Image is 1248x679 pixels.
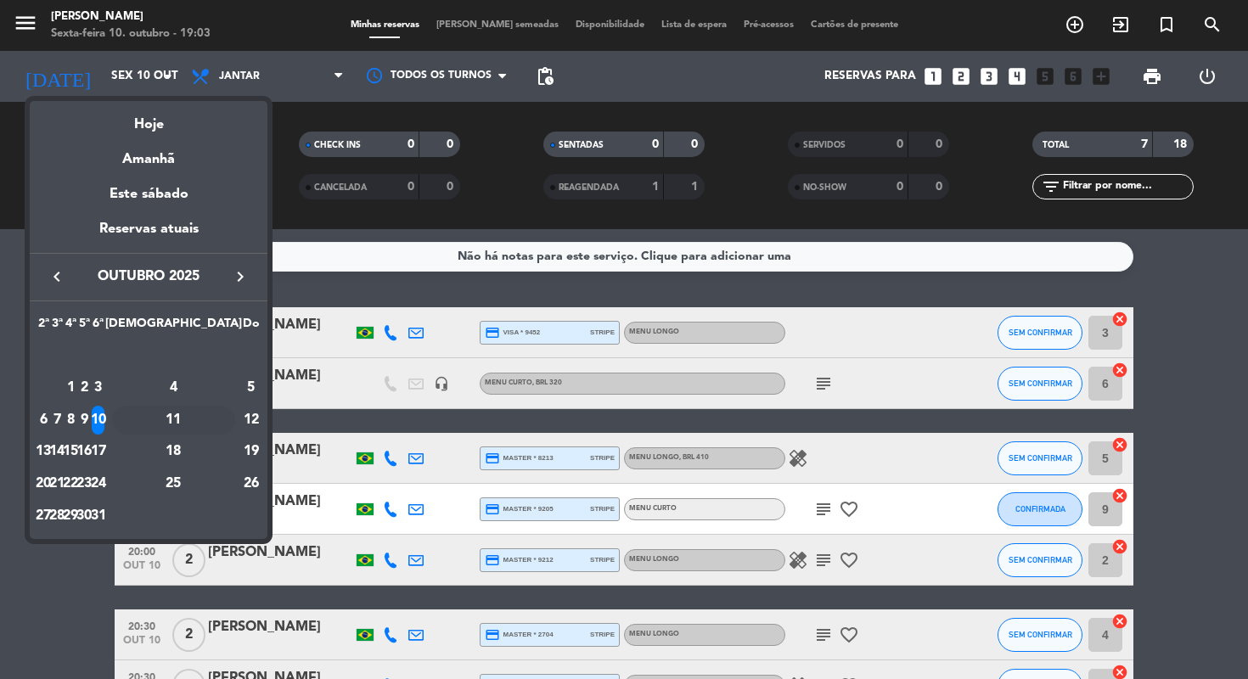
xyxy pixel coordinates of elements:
th: Domingo [242,314,261,340]
div: 25 [112,469,235,498]
div: 26 [243,469,260,498]
div: 31 [92,502,104,530]
div: 2 [78,373,91,402]
div: 30 [78,502,91,530]
div: 18 [112,437,235,466]
div: 15 [65,437,77,466]
td: 31 de outubro de 2025 [92,500,105,532]
div: 19 [243,437,260,466]
td: 4 de outubro de 2025 [105,372,242,404]
th: Sábado [105,314,242,340]
div: Este sábado [30,171,267,218]
td: 18 de outubro de 2025 [105,435,242,468]
div: 4 [112,373,235,402]
i: keyboard_arrow_left [47,267,67,287]
div: 6 [37,406,50,435]
div: 13 [37,437,50,466]
div: 3 [92,373,104,402]
div: 7 [51,406,64,435]
th: Quarta-feira [64,314,77,340]
td: 24 de outubro de 2025 [92,468,105,500]
td: 12 de outubro de 2025 [242,404,261,436]
td: 7 de outubro de 2025 [50,404,64,436]
div: 27 [37,502,50,530]
td: 21 de outubro de 2025 [50,468,64,500]
div: 8 [65,406,77,435]
td: 5 de outubro de 2025 [242,372,261,404]
th: Sexta-feira [92,314,105,340]
td: 27 de outubro de 2025 [37,500,50,532]
div: 16 [78,437,91,466]
div: 14 [51,437,64,466]
div: 11 [112,406,235,435]
td: 10 de outubro de 2025 [92,404,105,436]
td: OUT [37,339,261,372]
td: 1 de outubro de 2025 [64,372,77,404]
td: 8 de outubro de 2025 [64,404,77,436]
div: 24 [92,469,104,498]
div: 20 [37,469,50,498]
th: Quinta-feira [77,314,91,340]
div: 12 [243,406,260,435]
td: 26 de outubro de 2025 [242,468,261,500]
td: 17 de outubro de 2025 [92,435,105,468]
th: Terça-feira [50,314,64,340]
th: Segunda-feira [37,314,50,340]
div: 17 [92,437,104,466]
td: 20 de outubro de 2025 [37,468,50,500]
div: 22 [65,469,77,498]
div: 28 [51,502,64,530]
div: 23 [78,469,91,498]
td: 30 de outubro de 2025 [77,500,91,532]
td: 29 de outubro de 2025 [64,500,77,532]
td: 15 de outubro de 2025 [64,435,77,468]
td: 2 de outubro de 2025 [77,372,91,404]
td: 22 de outubro de 2025 [64,468,77,500]
span: outubro 2025 [72,266,225,288]
td: 19 de outubro de 2025 [242,435,261,468]
td: 25 de outubro de 2025 [105,468,242,500]
div: 10 [92,406,104,435]
div: 29 [65,502,77,530]
div: 1 [65,373,77,402]
td: 6 de outubro de 2025 [37,404,50,436]
td: 13 de outubro de 2025 [37,435,50,468]
td: 3 de outubro de 2025 [92,372,105,404]
div: 21 [51,469,64,498]
td: 23 de outubro de 2025 [77,468,91,500]
div: 9 [78,406,91,435]
i: keyboard_arrow_right [230,267,250,287]
div: Amanhã [30,136,267,171]
td: 16 de outubro de 2025 [77,435,91,468]
td: 14 de outubro de 2025 [50,435,64,468]
div: 5 [243,373,260,402]
td: 11 de outubro de 2025 [105,404,242,436]
div: Hoje [30,101,267,136]
td: 28 de outubro de 2025 [50,500,64,532]
td: 9 de outubro de 2025 [77,404,91,436]
div: Reservas atuais [30,218,267,253]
